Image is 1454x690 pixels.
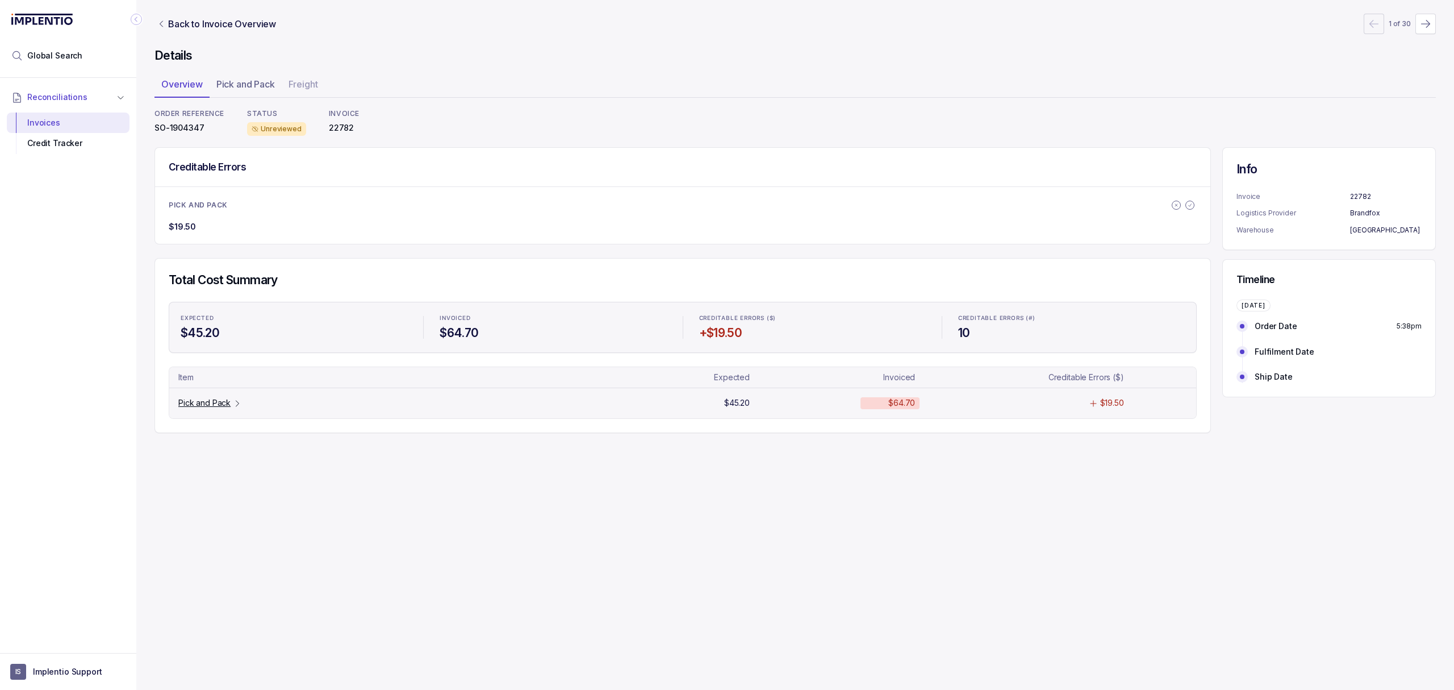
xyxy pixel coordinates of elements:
td: Table Cell-text 3 [1026,372,1192,383]
p: 22782 [329,122,360,134]
p: 5:38pm [1397,321,1422,332]
ul: Information Summary [1236,191,1422,236]
span: Global Search [27,50,82,61]
td: Table Cell-text 1 [686,372,856,383]
p: Fulfilment Date [1255,346,1314,358]
p: Item [178,372,193,383]
p: Pick and Pack [178,397,231,409]
p: 1 of 30 [1389,18,1411,30]
td: Table Cell-text 3 [1026,397,1192,409]
h5: Creditable Errors [169,161,246,173]
li: Tab Pick and Pack [210,75,282,98]
p: Invoice [1236,191,1350,202]
p: STATUS [247,109,306,118]
span: User initials [10,664,26,680]
td: Table Cell-text 0 [174,372,679,383]
td: Table Cell-link 0 [174,397,679,409]
button: User initialsImplentio Support [10,664,126,680]
h4: Total Cost Summary [169,272,1197,288]
p: PICK AND PACK [169,201,228,210]
li: Statistic CREDITABLE ERRORS (#) [951,307,1192,348]
h4: Details [154,48,1436,64]
div: Collapse Icon [129,13,143,26]
p: Overview [161,77,203,91]
ul: Statistic Highlights [169,302,1197,353]
td: Table Cell-text 2 [856,372,1026,383]
p: Invoiced [883,372,915,383]
div: Invoices [16,113,120,133]
p: EXPECTED [181,315,214,322]
ul: Tab Group [154,75,1436,98]
h4: Info [1236,161,1422,177]
div: Unreviewed [247,122,306,136]
div: Reconciliations [7,110,129,156]
li: Statistic EXPECTED [174,307,414,348]
p: Ship Date [1255,371,1293,383]
button: Reconciliations [7,85,129,110]
p: Order Date [1255,321,1297,332]
h4: +$19.50 [699,325,926,341]
p: Implentio Support [33,666,102,677]
p: Back to Invoice Overview [168,17,276,31]
p: [GEOGRAPHIC_DATA] [1350,225,1422,236]
p: CREDITABLE ERRORS (#) [958,315,1035,322]
p: SO-1904347 [154,122,224,134]
li: Statistic CREDITABLE ERRORS ($) [692,307,933,348]
p: Brandfox [1350,207,1422,219]
span: Reconciliations [27,92,87,103]
p: 22782 [1350,191,1422,202]
p: INVOICED [440,315,470,322]
td: Table Cell-text 2 [856,397,1026,409]
p: Expected [714,372,750,383]
a: Link Back to Invoice Overview [154,17,278,31]
li: Statistic INVOICED [433,307,673,348]
p: CREDITABLE ERRORS ($) [699,315,776,322]
h5: Timeline [1236,273,1422,286]
li: Tab Overview [154,75,210,98]
p: Logistics Provider [1236,207,1350,219]
h4: 10 [958,325,1185,341]
p: Warehouse [1236,225,1350,236]
td: Table Cell-text 1 [686,397,856,409]
p: $19.50 [1100,397,1124,409]
p: ORDER REFERENCE [154,109,224,118]
p: INVOICE [329,109,360,118]
p: [DATE] [1242,302,1265,309]
h4: $64.70 [440,325,666,341]
button: Next Page [1415,14,1436,34]
p: $64.70 [888,397,915,409]
h4: $45.20 [181,325,407,341]
div: Credit Tracker [16,133,120,153]
p: Pick and Pack [216,77,275,91]
p: $19.50 [169,221,196,232]
p: $45.20 [724,397,750,409]
p: Creditable Errors ($) [1048,372,1124,383]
